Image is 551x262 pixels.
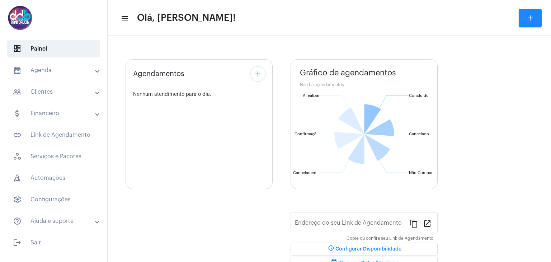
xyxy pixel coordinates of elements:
[13,152,22,161] span: sidenav icon
[13,174,22,182] span: sidenav icon
[13,88,22,96] mat-icon: sidenav icon
[13,217,22,225] mat-icon: sidenav icon
[4,62,107,79] mat-expansion-panel-header: sidenav iconAgenda
[293,171,320,175] text: Cancelamen...
[6,4,34,32] img: 5016df74-caca-6049-816a-988d68c8aa82.png
[254,70,262,78] mat-icon: add
[13,109,22,118] mat-icon: sidenav icon
[423,219,432,228] mat-icon: open_in_new
[13,88,96,96] mat-panel-title: Clientes
[7,191,100,208] span: Configurações
[13,131,22,139] mat-icon: sidenav icon
[121,14,128,23] mat-icon: sidenav icon
[303,94,320,98] text: A realizar
[13,217,96,225] mat-panel-title: Ajuda e suporte
[13,195,22,204] span: sidenav icon
[300,69,396,77] span: Gráfico de agendamentos
[347,236,433,241] mat-hint: Copie ou confira seu Link de Agendamento
[133,92,265,97] div: Nenhum atendimento para o dia.
[13,66,22,75] mat-icon: sidenav icon
[4,105,107,122] mat-expansion-panel-header: sidenav iconFinanceiro
[13,109,96,118] mat-panel-title: Financeiro
[13,238,22,247] mat-icon: sidenav icon
[526,14,534,22] mat-icon: add
[7,234,100,251] span: Sair
[7,40,100,57] span: Painel
[4,83,107,100] mat-expansion-panel-header: sidenav iconClientes
[327,245,335,253] mat-icon: schedule
[13,66,96,75] mat-panel-title: Agenda
[295,132,320,136] text: Confirmaçã...
[4,212,107,230] mat-expansion-panel-header: sidenav iconAjuda e suporte
[133,70,184,78] span: Agendamentos
[7,169,100,187] span: Automações
[410,219,418,228] mat-icon: content_copy
[409,171,435,175] text: Não Compar...
[409,94,429,98] text: Concluído
[7,126,100,144] span: Link de Agendamento
[291,243,438,256] button: Configurar Disponibilidade
[327,247,401,252] span: Configurar Disponibilidade
[409,132,429,136] text: Cancelado
[13,45,22,53] span: sidenav icon
[7,148,100,165] span: Serviços e Pacotes
[137,12,236,24] span: Olá, [PERSON_NAME]!
[295,221,404,228] input: Link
